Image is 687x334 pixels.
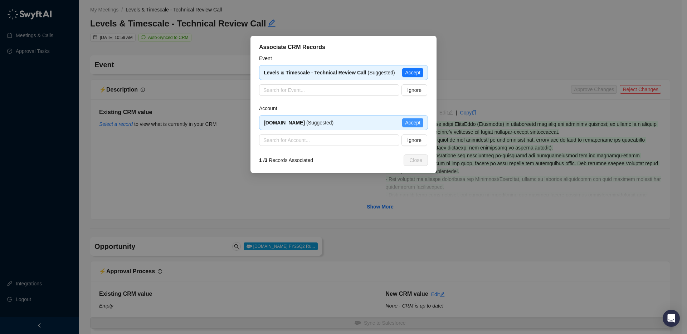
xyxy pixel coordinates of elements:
span: Records Associated [259,156,313,164]
div: Open Intercom Messenger [663,310,680,327]
span: Ignore [407,86,422,94]
span: (Suggested) [264,70,395,75]
button: Accept [402,118,423,127]
strong: Levels & Timescale - Technical Review Call [264,70,366,75]
button: Ignore [401,84,427,96]
button: Close [404,154,428,166]
label: Account [259,104,282,112]
span: (Suggested) [264,120,333,126]
span: Accept [405,69,420,77]
button: Accept [402,68,423,77]
strong: 1 / 3 [259,157,267,163]
label: Event [259,54,277,62]
strong: [DOMAIN_NAME] [264,120,305,126]
span: Accept [405,119,420,127]
div: Associate CRM Records [259,43,428,51]
button: Ignore [401,134,427,146]
span: Ignore [407,136,422,144]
